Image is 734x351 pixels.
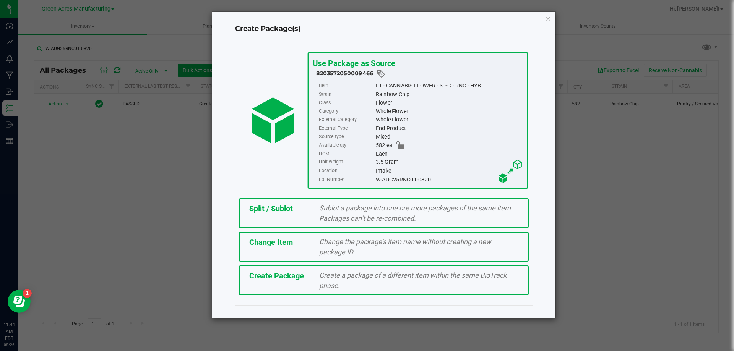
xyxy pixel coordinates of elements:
[375,124,523,133] div: End Product
[375,107,523,115] div: Whole Flower
[375,141,392,149] span: 582 ea
[319,133,374,141] label: Source type
[375,99,523,107] div: Flower
[249,238,293,247] span: Change Item
[249,204,293,213] span: Split / Sublot
[375,90,523,99] div: Rainbow Chip
[319,150,374,158] label: UOM
[249,271,304,280] span: Create Package
[319,90,374,99] label: Strain
[319,82,374,90] label: Item
[316,69,523,79] div: 8203572050009466
[312,58,395,68] span: Use Package as Source
[8,290,31,313] iframe: Resource center
[319,238,491,256] span: Change the package’s item name without creating a new package ID.
[235,24,533,34] h4: Create Package(s)
[319,204,513,222] span: Sublot a package into one ore more packages of the same item. Packages can’t be re-combined.
[319,99,374,107] label: Class
[319,116,374,124] label: External Category
[375,167,523,175] div: Intake
[319,271,507,290] span: Create a package of a different item within the same BioTrack phase.
[319,158,374,167] label: Unit weight
[375,82,523,90] div: FT - CANNABIS FLOWER - 3.5G - RNC - HYB
[319,167,374,175] label: Location
[319,124,374,133] label: External Type
[319,107,374,115] label: Category
[375,175,523,183] div: W-AUG25RNC01-0820
[23,289,32,298] iframe: Resource center unread badge
[375,133,523,141] div: Mixed
[319,175,374,183] label: Lot Number
[319,141,374,149] label: Available qty
[375,150,523,158] div: Each
[375,158,523,167] div: 3.5 Gram
[375,116,523,124] div: Whole Flower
